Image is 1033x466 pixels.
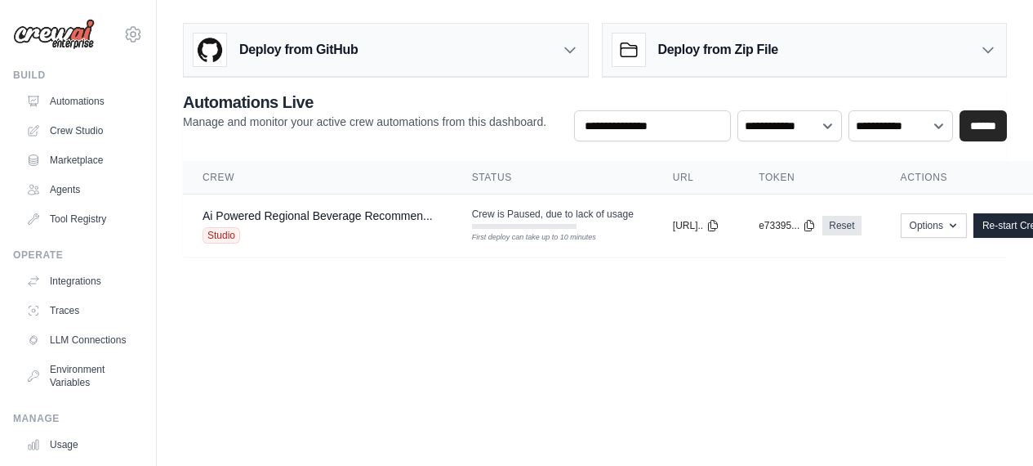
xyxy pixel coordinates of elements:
button: e73395... [759,219,816,232]
a: Agents [20,177,143,203]
th: URL [653,161,739,195]
a: Reset [822,216,861,235]
div: Operate [13,249,143,262]
h3: Deploy from GitHub [239,40,358,60]
button: Options [901,213,967,238]
a: Tool Registry [20,206,143,232]
img: Logo [13,19,95,50]
div: Manage [13,412,143,425]
img: GitHub Logo [194,34,226,66]
a: Traces [20,298,143,324]
a: Environment Variables [20,356,143,396]
a: Ai Powered Regional Beverage Recommen... [203,209,433,222]
span: Studio [203,227,240,244]
a: LLM Connections [20,327,143,353]
a: Automations [20,88,143,114]
a: Crew Studio [20,118,143,144]
a: Marketplace [20,147,143,173]
a: Usage [20,432,143,458]
div: Build [13,69,143,82]
h3: Deploy from Zip File [658,40,778,60]
h2: Automations Live [183,91,546,114]
span: Crew is Paused, due to lack of usage [472,208,634,221]
p: Manage and monitor your active crew automations from this dashboard. [183,114,546,130]
th: Crew [183,161,452,195]
th: Status [452,161,653,195]
div: First deploy can take up to 10 minutes [472,232,577,244]
a: Integrations [20,268,143,294]
th: Token [739,161,880,195]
